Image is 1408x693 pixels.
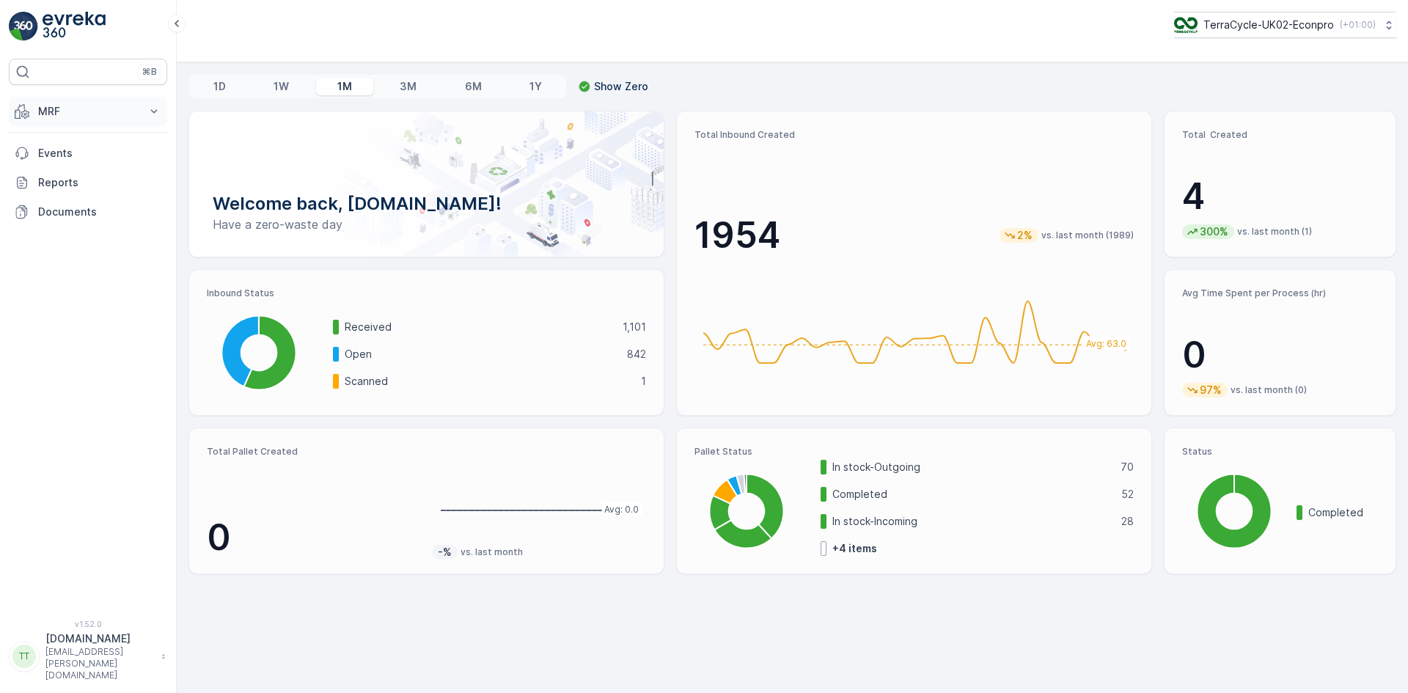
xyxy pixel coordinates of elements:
[832,541,877,556] p: + 4 items
[1182,446,1378,458] p: Status
[1182,129,1378,141] p: Total Created
[207,516,420,560] p: 0
[38,175,161,190] p: Reports
[1121,460,1134,474] p: 70
[9,168,167,197] a: Reports
[832,460,1111,474] p: In stock-Outgoing
[641,374,646,389] p: 1
[832,487,1112,502] p: Completed
[461,546,523,558] p: vs. last month
[213,192,640,216] p: Welcome back, [DOMAIN_NAME]!
[1340,19,1376,31] p: ( +01:00 )
[38,146,161,161] p: Events
[207,287,646,299] p: Inbound Status
[345,320,613,334] p: Received
[213,216,640,233] p: Have a zero-waste day
[832,514,1112,529] p: In stock-Incoming
[1198,383,1223,397] p: 97%
[1121,514,1134,529] p: 28
[1182,175,1378,219] p: 4
[529,79,542,94] p: 1Y
[694,213,780,257] p: 1954
[345,374,631,389] p: Scanned
[1121,487,1134,502] p: 52
[337,79,352,94] p: 1M
[627,347,646,362] p: 842
[12,645,36,668] div: TT
[694,129,1134,141] p: Total Inbound Created
[9,12,38,41] img: logo
[1174,12,1396,38] button: TerraCycle-UK02-Econpro(+01:00)
[9,139,167,168] a: Events
[1198,224,1230,239] p: 300%
[436,545,453,560] p: -%
[45,631,154,646] p: [DOMAIN_NAME]
[1237,226,1312,238] p: vs. last month (1)
[9,631,167,681] button: TT[DOMAIN_NAME][EMAIL_ADDRESS][PERSON_NAME][DOMAIN_NAME]
[694,446,1134,458] p: Pallet Status
[594,79,648,94] p: Show Zero
[400,79,417,94] p: 3M
[38,205,161,219] p: Documents
[9,197,167,227] a: Documents
[1182,287,1378,299] p: Avg Time Spent per Process (hr)
[1041,230,1134,241] p: vs. last month (1989)
[43,12,106,41] img: logo_light-DOdMpM7g.png
[38,104,138,119] p: MRF
[207,446,420,458] p: Total Pallet Created
[9,620,167,628] span: v 1.52.0
[9,97,167,126] button: MRF
[1231,384,1307,396] p: vs. last month (0)
[465,79,482,94] p: 6M
[345,347,617,362] p: Open
[1016,228,1034,243] p: 2%
[1174,17,1198,33] img: terracycle_logo_wKaHoWT.png
[1182,333,1378,377] p: 0
[623,320,646,334] p: 1,101
[213,79,226,94] p: 1D
[1308,505,1378,520] p: Completed
[1203,18,1334,32] p: TerraCycle-UK02-Econpro
[45,646,154,681] p: [EMAIL_ADDRESS][PERSON_NAME][DOMAIN_NAME]
[274,79,289,94] p: 1W
[142,66,157,78] p: ⌘B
